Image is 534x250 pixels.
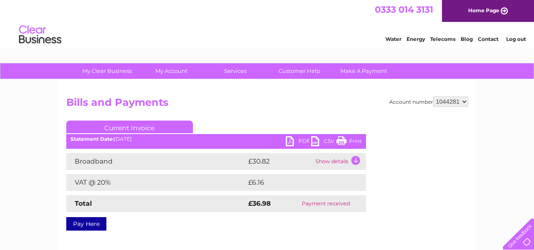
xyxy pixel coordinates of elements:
[66,97,468,113] h2: Bills and Payments
[72,63,142,79] a: My Clear Business
[19,22,62,48] img: logo.png
[478,36,499,42] a: Contact
[66,136,366,142] div: [DATE]
[329,63,398,79] a: Make A Payment
[248,199,271,207] strong: £36.98
[311,136,336,148] a: CSV
[201,63,270,79] a: Services
[265,63,334,79] a: Customer Help
[313,153,366,170] td: Show details
[407,36,425,42] a: Energy
[375,4,433,15] a: 0333 014 3131
[66,174,246,191] td: VAT @ 20%
[246,153,313,170] td: £30.82
[286,136,311,148] a: PDF
[70,136,114,142] b: Statement Date:
[66,153,246,170] td: Broadband
[506,36,526,42] a: Log out
[66,217,106,231] a: Pay Here
[385,36,401,42] a: Water
[461,36,473,42] a: Blog
[136,63,206,79] a: My Account
[430,36,455,42] a: Telecoms
[75,199,92,207] strong: Total
[68,5,467,41] div: Clear Business is a trading name of Verastar Limited (registered in [GEOGRAPHIC_DATA] No. 3667643...
[286,195,366,212] td: Payment received
[66,121,193,133] a: Current Invoice
[389,97,468,107] div: Account number
[336,136,362,148] a: Print
[246,174,345,191] td: £6.16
